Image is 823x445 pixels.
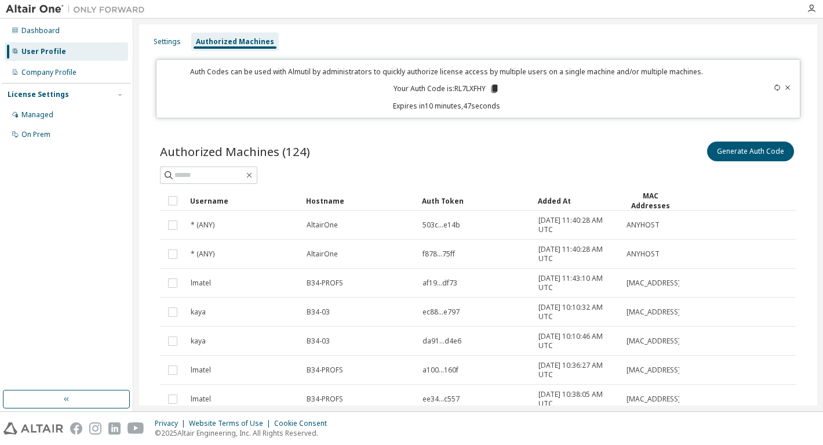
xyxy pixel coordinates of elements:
span: f878...75ff [423,249,455,259]
span: B34-PROFS [307,395,343,404]
div: Added At [538,191,617,210]
p: Your Auth Code is: RL7LXFHY [394,84,500,94]
img: instagram.svg [89,422,101,435]
span: kaya [191,337,206,346]
div: Auth Token [422,191,529,210]
span: [MAC_ADDRESS] [627,278,680,288]
span: [DATE] 11:40:28 AM UTC [538,216,616,234]
span: 503c...e14b [423,220,460,230]
div: Hostname [306,191,413,210]
div: MAC Addresses [626,191,675,211]
img: youtube.svg [128,422,144,435]
span: af19...df73 [423,278,457,288]
span: * (ANY) [191,249,214,259]
div: License Settings [8,90,69,99]
div: User Profile [21,47,66,56]
div: On Prem [21,130,50,139]
span: B34-03 [307,337,330,346]
span: [DATE] 11:43:10 AM UTC [538,274,616,292]
p: Expires in 10 minutes, 47 seconds [163,101,730,111]
span: [DATE] 10:10:32 AM UTC [538,303,616,321]
span: * (ANY) [191,220,214,230]
div: Dashboard [21,26,60,35]
span: ee34...c557 [423,395,460,404]
div: Managed [21,110,53,120]
span: Authorized Machines (124) [160,143,310,160]
button: Generate Auth Code [707,142,794,161]
span: [DATE] 11:40:28 AM UTC [538,245,616,263]
img: linkedin.svg [108,422,121,435]
div: Privacy [155,419,189,428]
span: kaya [191,307,206,317]
img: facebook.svg [70,422,82,435]
div: Username [190,191,297,210]
span: [DATE] 10:38:05 AM UTC [538,390,616,408]
span: lmatel [191,395,211,404]
div: Authorized Machines [196,37,274,46]
span: B34-PROFS [307,278,343,288]
span: ANYHOST [627,220,660,230]
span: lmatel [191,366,211,375]
span: lmatel [191,278,211,288]
div: Website Terms of Use [189,419,274,428]
span: AltairOne [307,220,338,230]
div: Company Profile [21,68,77,77]
span: [MAC_ADDRESS] [627,307,680,317]
span: AltairOne [307,249,338,259]
span: a100...160f [423,366,458,375]
span: [DATE] 10:36:27 AM UTC [538,361,616,379]
span: [MAC_ADDRESS] [627,337,680,346]
div: Cookie Consent [274,419,334,428]
span: B34-03 [307,307,330,317]
span: ec88...e797 [423,307,460,317]
p: © 2025 Altair Engineering, Inc. All Rights Reserved. [155,428,334,438]
span: ANYHOST [627,249,660,259]
span: [DATE] 10:10:46 AM UTC [538,332,616,350]
span: [MAC_ADDRESS] [627,395,680,404]
div: Settings [154,37,181,46]
span: [MAC_ADDRESS] [627,366,680,375]
span: B34-PROFS [307,366,343,375]
img: altair_logo.svg [3,422,63,435]
span: da91...d4e6 [423,337,461,346]
p: Auth Codes can be used with Almutil by administrators to quickly authorize license access by mult... [163,67,730,77]
img: Altair One [6,3,151,15]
